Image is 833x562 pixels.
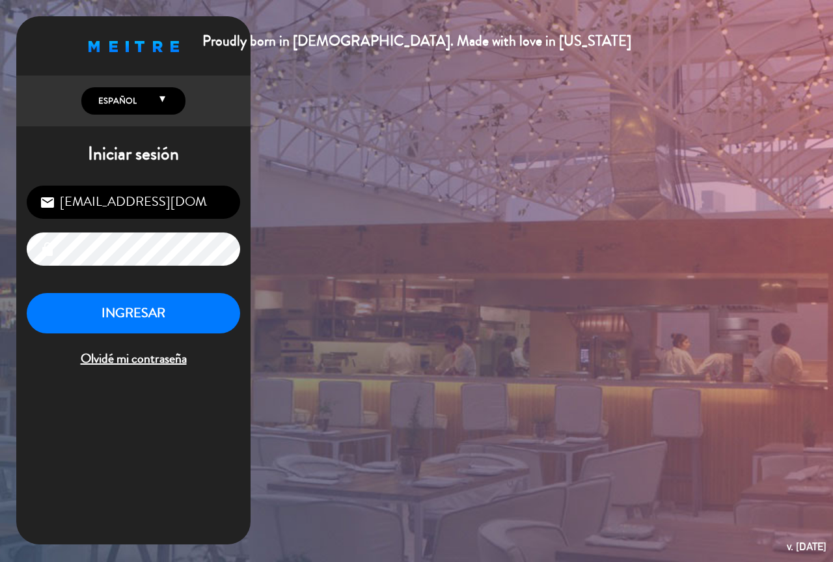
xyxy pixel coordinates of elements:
h1: Iniciar sesión [16,143,251,165]
span: Español [95,94,137,107]
span: Olvidé mi contraseña [27,348,240,370]
input: Correo Electrónico [27,186,240,219]
div: v. [DATE] [787,538,826,555]
i: lock [40,242,55,257]
i: email [40,195,55,210]
button: INGRESAR [27,293,240,334]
